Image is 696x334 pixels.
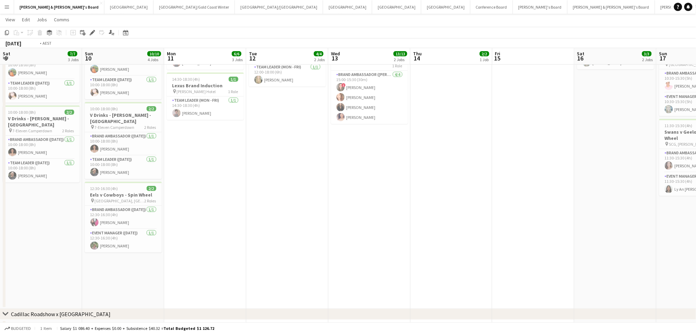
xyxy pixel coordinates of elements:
[5,16,15,23] span: View
[104,0,153,14] button: [GEOGRAPHIC_DATA]
[34,15,50,24] a: Jobs
[85,229,162,253] app-card-role: Event Manager ([DATE])1/112:30-16:30 (4h)[PERSON_NAME]
[235,0,323,14] button: [GEOGRAPHIC_DATA]/[GEOGRAPHIC_DATA]
[11,311,111,318] div: Cadillac Roadshow x [GEOGRAPHIC_DATA]
[513,0,568,14] button: [PERSON_NAME]'s Board
[14,0,104,14] button: [PERSON_NAME] & [PERSON_NAME]'s Board
[568,0,655,14] button: [PERSON_NAME] & [PERSON_NAME]'s Board
[85,206,162,229] app-card-role: Brand Ambassador ([DATE])1/112:30-16:30 (4h)[PERSON_NAME]
[60,326,214,331] div: Salary $1 086.40 + Expenses $0.00 + Subsistence $40.32 =
[372,0,421,14] button: [GEOGRAPHIC_DATA]
[54,16,69,23] span: Comms
[43,41,52,46] div: AEST
[11,326,31,331] span: Budgeted
[19,15,33,24] a: Edit
[37,16,47,23] span: Jobs
[153,0,235,14] button: [GEOGRAPHIC_DATA]/Gold Coast Winter
[5,40,21,47] div: [DATE]
[3,15,18,24] a: View
[51,15,72,24] a: Comms
[3,325,32,332] button: Budgeted
[38,326,54,331] span: 1 item
[470,0,513,14] button: Conference Board
[22,16,30,23] span: Edit
[163,326,214,331] span: Total Budgeted $1 126.72
[95,198,145,203] span: [GEOGRAPHIC_DATA], [GEOGRAPHIC_DATA]
[421,0,470,14] button: [GEOGRAPHIC_DATA]
[145,198,156,203] span: 2 Roles
[323,0,372,14] button: [GEOGRAPHIC_DATA]
[85,182,162,253] app-job-card: 12:30-16:30 (4h)2/2Eels v Cowboys - Spin Wheel [GEOGRAPHIC_DATA], [GEOGRAPHIC_DATA]2 RolesBrand A...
